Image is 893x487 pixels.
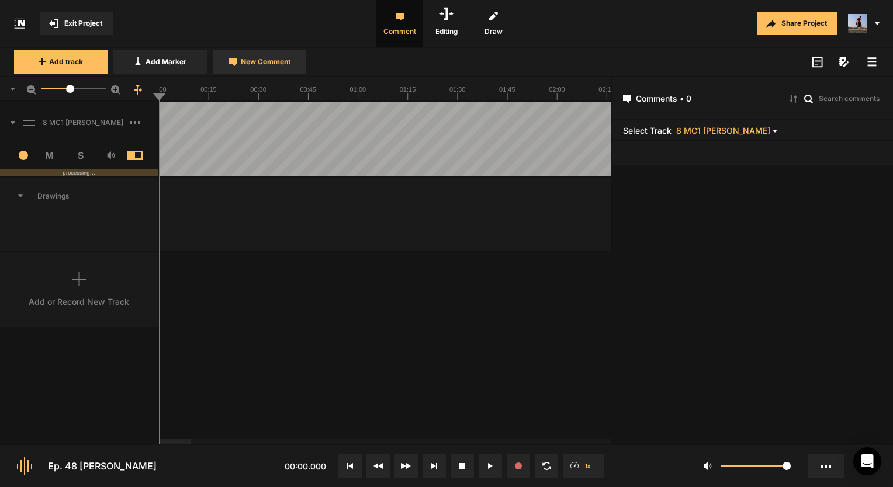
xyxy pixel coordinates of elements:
[65,148,96,162] span: S
[113,50,207,74] button: Add Marker
[598,86,615,93] text: 02:15
[250,86,266,93] text: 00:30
[34,148,65,162] span: M
[818,92,882,104] input: Search comments
[146,57,186,67] span: Add Marker
[213,50,306,74] button: New Comment
[64,18,102,29] span: Exit Project
[300,86,316,93] text: 00:45
[549,86,565,93] text: 02:00
[350,86,366,93] text: 01:00
[49,57,83,67] span: Add track
[48,459,157,473] div: Ep. 48 [PERSON_NAME]
[757,12,837,35] button: Share Project
[285,461,326,471] span: 00:00.000
[200,86,217,93] text: 00:15
[449,86,466,93] text: 01:30
[612,120,893,141] header: Select Track
[676,126,770,135] span: 8 MC1 [PERSON_NAME]
[38,117,130,128] span: 8 MC1 [PERSON_NAME]
[40,12,113,35] button: Exit Project
[400,86,416,93] text: 01:15
[241,57,290,67] span: New Comment
[499,86,515,93] text: 01:45
[848,14,867,33] img: ACg8ocJ5zrP0c3SJl5dKscm-Goe6koz8A9fWD7dpguHuX8DX5VIxymM=s96-c
[563,454,604,478] button: 1x
[29,295,129,308] div: Add or Record New Track
[853,447,881,475] div: Open Intercom Messenger
[14,50,108,74] button: Add track
[612,77,893,120] header: Comments • 0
